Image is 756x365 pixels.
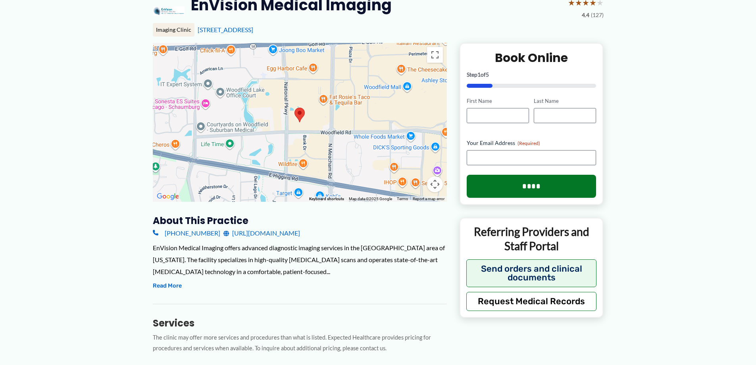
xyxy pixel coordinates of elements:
img: Google [155,191,181,202]
h3: Services [153,317,447,329]
div: EnVision Medical Imaging offers advanced diagnostic imaging services in the [GEOGRAPHIC_DATA] are... [153,242,447,277]
a: Report a map error [413,197,444,201]
a: [URL][DOMAIN_NAME] [223,227,300,239]
label: Last Name [534,97,596,105]
p: The clinic may offer more services and procedures than what is listed. Expected Healthcare provid... [153,332,447,354]
span: (Required) [517,140,540,146]
button: Send orders and clinical documents [466,259,597,287]
button: Keyboard shortcuts [309,196,344,202]
span: 5 [486,71,489,78]
span: 1 [477,71,481,78]
button: Map camera controls [427,176,443,192]
a: [STREET_ADDRESS] [198,26,253,33]
button: Read More [153,281,182,291]
div: Imaging Clinic [153,23,194,37]
h3: About this practice [153,214,447,227]
p: Step of [467,72,596,77]
a: [PHONE_NUMBER] [153,227,220,239]
span: (127) [591,10,604,20]
span: 4.4 [582,10,589,20]
span: Map data ©2025 Google [349,197,392,201]
a: Open this area in Google Maps (opens a new window) [155,191,181,202]
label: Your Email Address [467,139,596,147]
button: Toggle fullscreen view [427,47,443,63]
h2: Book Online [467,50,596,66]
a: Terms (opens in new tab) [397,197,408,201]
label: First Name [467,97,529,105]
button: Request Medical Records [466,292,597,311]
p: Referring Providers and Staff Portal [466,224,597,253]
